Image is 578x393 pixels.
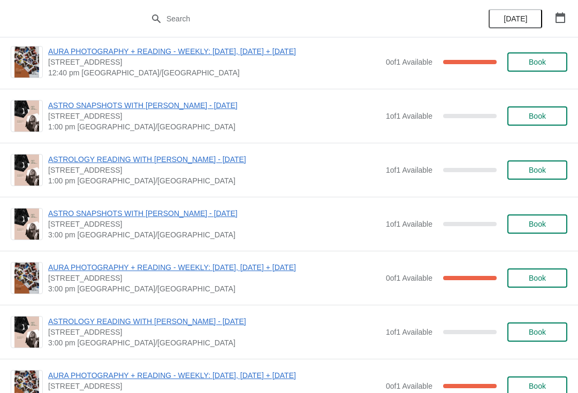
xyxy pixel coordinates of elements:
[48,219,381,229] span: [STREET_ADDRESS]
[489,9,542,28] button: [DATE]
[386,166,432,174] span: 1 of 1 Available
[14,317,39,348] img: ASTROLOGY READING WITH AMANDA - 16TH AUGUST | 74 Broadway Market, London, UK | 3:00 pm Europe/London
[507,322,567,342] button: Book
[529,58,546,66] span: Book
[48,46,381,57] span: AURA PHOTOGRAPHY + READING - WEEKLY: [DATE], [DATE] + [DATE]
[48,316,381,327] span: ASTROLOGY READING WITH [PERSON_NAME] - [DATE]
[48,273,381,283] span: [STREET_ADDRESS]
[14,47,39,78] img: AURA PHOTOGRAPHY + READING - WEEKLY: FRIDAY, SATURDAY + SUNDAY | 74 Broadway Market, London, UK |...
[48,283,381,294] span: 3:00 pm [GEOGRAPHIC_DATA]/[GEOGRAPHIC_DATA]
[48,67,381,78] span: 12:40 pm [GEOGRAPHIC_DATA]/[GEOGRAPHIC_DATA]
[48,337,381,348] span: 3:00 pm [GEOGRAPHIC_DATA]/[GEOGRAPHIC_DATA]
[48,57,381,67] span: [STREET_ADDRESS]
[529,328,546,336] span: Book
[48,262,381,273] span: AURA PHOTOGRAPHY + READING - WEEKLY: [DATE], [DATE] + [DATE]
[507,160,567,180] button: Book
[14,209,39,240] img: ASTRO SNAPSHOTS WITH AMANDA - 16th AUGUST | 74 Broadway Market, London, UK | 3:00 pm Europe/London
[14,101,39,132] img: ASTRO SNAPSHOTS WITH AMANDA - 16th AUGUST | 74 Broadway Market, London, UK | 1:00 pm Europe/London
[507,214,567,234] button: Book
[48,121,381,132] span: 1:00 pm [GEOGRAPHIC_DATA]/[GEOGRAPHIC_DATA]
[529,382,546,390] span: Book
[507,106,567,126] button: Book
[48,154,381,165] span: ASTROLOGY READING WITH [PERSON_NAME] - [DATE]
[14,155,39,186] img: ASTROLOGY READING WITH AMANDA - 16TH AUGUST | 74 Broadway Market, London, UK | 1:00 pm Europe/London
[386,112,432,120] span: 1 of 1 Available
[507,268,567,288] button: Book
[529,274,546,282] span: Book
[504,14,527,23] span: [DATE]
[529,220,546,228] span: Book
[48,370,381,381] span: AURA PHOTOGRAPHY + READING - WEEKLY: [DATE], [DATE] + [DATE]
[48,111,381,121] span: [STREET_ADDRESS]
[386,274,432,282] span: 0 of 1 Available
[529,112,546,120] span: Book
[386,328,432,336] span: 1 of 1 Available
[529,166,546,174] span: Book
[48,175,381,186] span: 1:00 pm [GEOGRAPHIC_DATA]/[GEOGRAPHIC_DATA]
[48,381,381,391] span: [STREET_ADDRESS]
[386,58,432,66] span: 0 of 1 Available
[48,327,381,337] span: [STREET_ADDRESS]
[48,100,381,111] span: ASTRO SNAPSHOTS WITH [PERSON_NAME] - [DATE]
[14,263,39,294] img: AURA PHOTOGRAPHY + READING - WEEKLY: FRIDAY, SATURDAY + SUNDAY | 74 Broadway Market, London, UK |...
[386,382,432,390] span: 0 of 1 Available
[48,208,381,219] span: ASTRO SNAPSHOTS WITH [PERSON_NAME] - [DATE]
[48,165,381,175] span: [STREET_ADDRESS]
[507,52,567,72] button: Book
[166,9,433,28] input: Search
[48,229,381,240] span: 3:00 pm [GEOGRAPHIC_DATA]/[GEOGRAPHIC_DATA]
[386,220,432,228] span: 1 of 1 Available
